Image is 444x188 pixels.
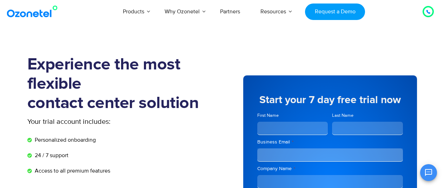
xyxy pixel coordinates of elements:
[33,151,68,160] span: 24 / 7 support
[305,4,365,20] a: Request a Demo
[420,164,437,181] button: Open chat
[257,112,328,119] label: First Name
[257,95,403,105] h5: Start your 7 day free trial now
[27,116,170,127] p: Your trial account includes:
[257,165,403,172] label: Company Name
[33,136,96,144] span: Personalized onboarding
[33,167,110,175] span: Access to all premium features
[27,55,222,113] h1: Experience the most flexible contact center solution
[332,112,403,119] label: Last Name
[257,139,403,146] label: Business Email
